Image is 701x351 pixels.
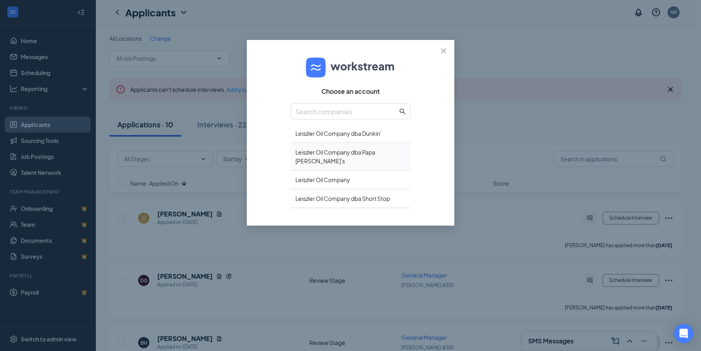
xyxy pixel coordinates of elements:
div: Leiszler Oil Company dba Short Stop [291,189,410,208]
div: Leiszler Oil Company [291,171,410,189]
span: close [440,48,447,54]
div: Open Intercom Messenger [674,324,693,343]
div: Leiszler Oil Company dba Dunkin' [291,124,410,143]
div: Leiszler Oil Company dba Papa [PERSON_NAME]'s [291,143,410,171]
span: Choose an account [321,87,380,95]
span: search [399,108,406,115]
img: logo [306,58,395,77]
input: Search companies [295,107,398,117]
button: Close [433,40,454,61]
